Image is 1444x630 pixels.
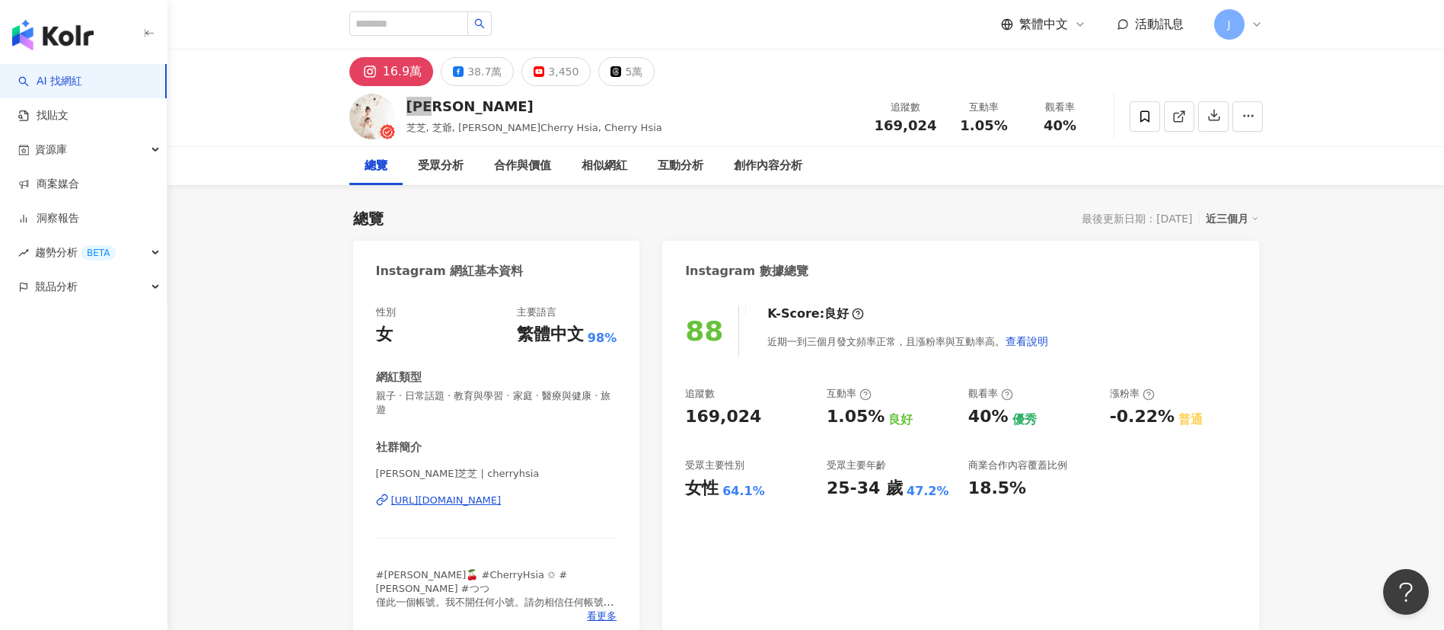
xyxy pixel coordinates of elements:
[376,440,422,456] div: 社群簡介
[521,57,591,86] button: 3,450
[1110,405,1175,429] div: -0.22%
[968,387,1013,401] div: 觀看率
[588,330,617,347] span: 98%
[685,405,761,429] div: 169,024
[1178,411,1203,428] div: 普通
[658,157,703,175] div: 互動分析
[406,97,662,116] div: [PERSON_NAME]
[376,389,617,417] span: 親子 · 日常話題 · 教育與學習 · 家庭 · 醫療與健康 · 旅遊
[827,477,903,500] div: 25-34 歲
[1012,411,1037,428] div: 優秀
[1006,335,1048,347] span: 查看說明
[376,323,393,347] div: 女
[353,208,384,229] div: 總覽
[1206,209,1259,229] div: 近三個月
[685,315,723,347] div: 88
[376,263,524,280] div: Instagram 網紅基本資料
[968,477,1026,500] div: 18.5%
[1082,213,1192,225] div: 最後更新日期：[DATE]
[18,177,79,192] a: 商案媒合
[1005,326,1049,357] button: 查看說明
[722,483,765,500] div: 64.1%
[365,157,387,175] div: 總覽
[587,609,617,623] span: 看更多
[18,108,69,123] a: 找貼文
[1227,16,1230,33] span: J
[12,20,94,50] img: logo
[1110,387,1155,401] div: 漲粉率
[827,387,872,401] div: 互動率
[517,305,556,319] div: 主要語言
[441,57,514,86] button: 38.7萬
[685,263,808,280] div: Instagram 數據總覽
[907,483,949,500] div: 47.2%
[968,459,1067,472] div: 商業合作內容覆蓋比例
[685,387,715,401] div: 追蹤數
[376,369,422,385] div: 網紅類型
[685,459,744,472] div: 受眾主要性別
[625,61,642,82] div: 5萬
[685,477,719,500] div: 女性
[349,94,395,139] img: KOL Avatar
[875,117,937,133] span: 169,024
[968,405,1009,429] div: 40%
[474,18,485,29] span: search
[376,494,617,507] a: [URL][DOMAIN_NAME]
[875,100,937,115] div: 追蹤數
[824,305,849,322] div: 良好
[35,270,78,304] span: 競品分析
[1383,569,1429,615] iframe: Help Scout Beacon - Open
[349,57,434,86] button: 16.9萬
[598,57,655,86] button: 5萬
[406,122,662,133] span: 芝芝, 芝爺, [PERSON_NAME]Cherry Hsia, Cherry Hsia
[35,133,67,167] span: 資源庫
[467,61,502,82] div: 38.7萬
[960,118,1007,133] span: 1.05%
[827,405,885,429] div: 1.05%
[548,61,579,82] div: 3,450
[494,157,551,175] div: 合作與價值
[734,157,802,175] div: 創作內容分析
[1019,16,1068,33] span: 繁體中文
[767,305,864,322] div: K-Score :
[517,323,584,347] div: 繁體中文
[18,74,82,89] a: searchAI 找網紅
[376,305,396,319] div: 性別
[383,61,422,82] div: 16.9萬
[81,245,116,261] div: BETA
[418,157,464,175] div: 受眾分析
[1044,118,1076,133] span: 40%
[391,494,502,507] div: [URL][DOMAIN_NAME]
[888,411,913,428] div: 良好
[955,100,1013,115] div: 互動率
[767,326,1049,357] div: 近期一到三個月發文頻率正常，且漲粉率與互動率高。
[1135,17,1184,31] span: 活動訊息
[1031,100,1089,115] div: 觀看率
[18,248,29,258] span: rise
[582,157,627,175] div: 相似網紅
[18,211,79,226] a: 洞察報告
[376,467,617,481] span: [PERSON_NAME]芝芝 | cherryhsia
[35,235,116,270] span: 趨勢分析
[827,459,886,472] div: 受眾主要年齡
